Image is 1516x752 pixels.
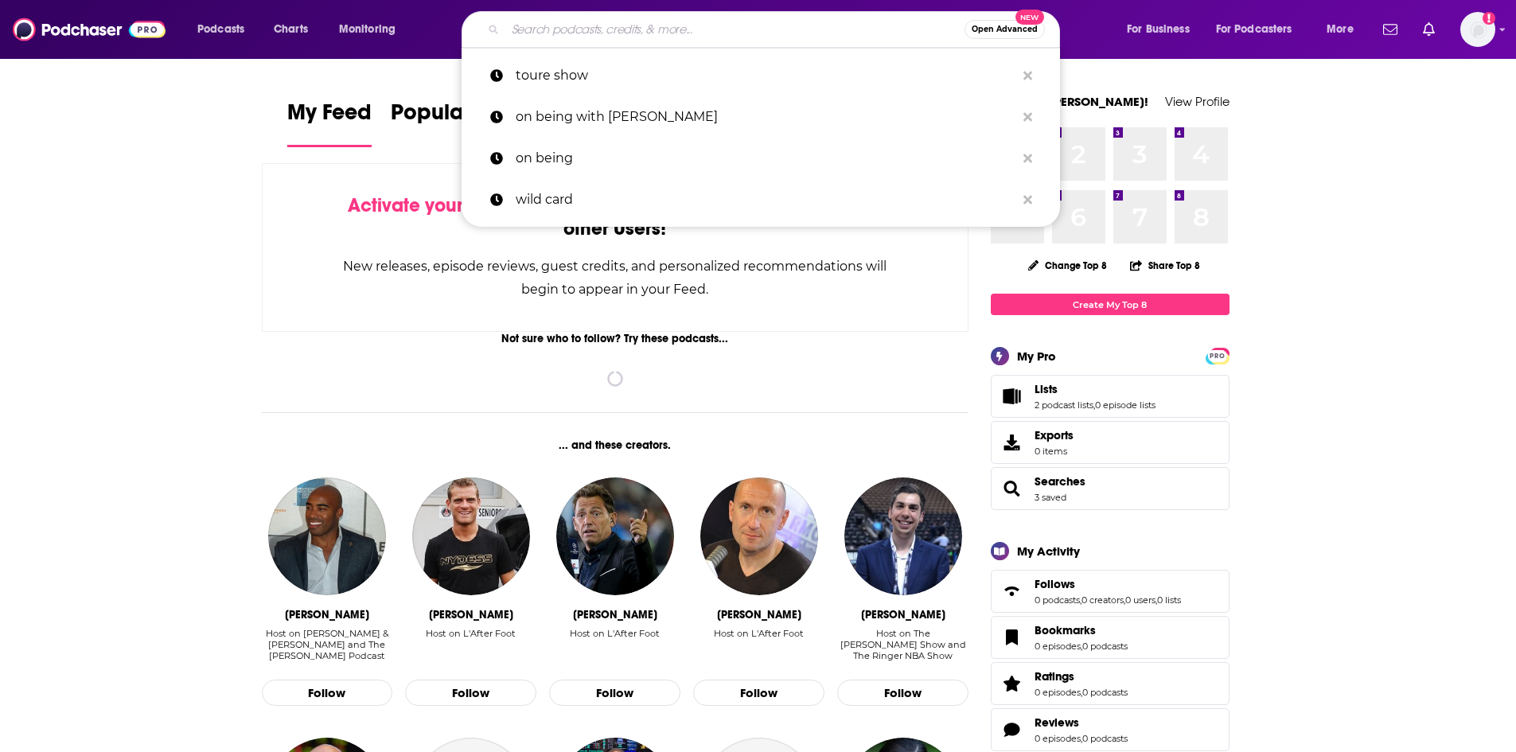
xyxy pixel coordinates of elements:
span: For Business [1127,18,1190,41]
span: , [1081,687,1082,698]
span: For Podcasters [1216,18,1292,41]
a: Bookmarks [1035,623,1128,637]
a: Welcome [PERSON_NAME]! [991,94,1148,109]
p: toure show [516,55,1015,96]
a: 3 saved [1035,492,1066,503]
span: PRO [1208,350,1227,362]
img: Podchaser - Follow, Share and Rate Podcasts [13,14,166,45]
a: Exports [991,421,1230,464]
span: 0 items [1035,446,1074,457]
a: 0 podcasts [1035,594,1080,606]
a: toure show [462,55,1060,96]
div: Host on Brandon Tierney & Sal Licata and The Tiki Barber Podcast [262,628,393,662]
span: Exports [1035,428,1074,442]
a: Searches [1035,474,1085,489]
button: Change Top 8 [1019,255,1117,275]
a: 0 users [1125,594,1156,606]
button: Follow [549,680,680,707]
a: 0 podcasts [1082,641,1128,652]
button: Follow [693,680,824,707]
a: PRO [1208,349,1227,361]
p: wild card [516,179,1015,220]
button: Follow [405,680,536,707]
span: , [1080,594,1081,606]
div: Host on L'After Foot [714,628,804,639]
div: Not sure who to follow? Try these podcasts... [262,332,969,345]
a: Ratings [1035,669,1128,684]
a: Follows [996,580,1028,602]
span: Reviews [991,708,1230,751]
span: Podcasts [197,18,244,41]
span: Searches [991,467,1230,510]
button: open menu [1206,17,1315,42]
a: Popular Feed [391,99,526,147]
a: 0 episodes [1035,687,1081,698]
a: 2 podcast lists [1035,399,1093,411]
img: Gilbert Brisbois [700,477,818,595]
a: Lists [996,385,1028,407]
div: Host on [PERSON_NAME] & [PERSON_NAME] and The [PERSON_NAME] Podcast [262,628,393,661]
div: Host on L'After Foot [426,628,516,639]
div: Gilbert Brisbois [717,608,801,621]
div: My Activity [1017,544,1080,559]
a: 0 episodes [1035,641,1081,652]
div: My Pro [1017,349,1056,364]
a: 0 episodes [1035,733,1081,744]
p: on being [516,138,1015,179]
div: Search podcasts, credits, & more... [477,11,1075,48]
a: 0 creators [1081,594,1124,606]
span: My Feed [287,99,372,135]
span: Open Advanced [972,25,1038,33]
span: Follows [991,570,1230,613]
span: Logged in as gbrussel [1460,12,1495,47]
span: Follows [1035,577,1075,591]
a: Searches [996,477,1028,500]
div: Host on The [PERSON_NAME] Show and The Ringer NBA Show [837,628,968,661]
span: More [1327,18,1354,41]
p: on being with krista tippett [516,96,1015,138]
span: New [1015,10,1044,25]
div: Daniel Riolo [573,608,657,621]
a: Show notifications dropdown [1417,16,1441,43]
div: ... and these creators. [262,438,969,452]
div: by following Podcasts, Creators, Lists, and other Users! [342,194,889,240]
span: Activate your Feed [348,193,511,217]
span: Ratings [1035,669,1074,684]
a: wild card [462,179,1060,220]
span: Exports [996,431,1028,454]
img: Kevin O'Connor [844,477,962,595]
span: Popular Feed [391,99,526,135]
a: Follows [1035,577,1181,591]
div: Host on L'After Foot [426,628,516,662]
span: Monitoring [339,18,396,41]
div: Host on The Kevin O'Connor Show and The Ringer NBA Show [837,628,968,662]
a: Tiki Barber [268,477,386,595]
img: Jerome Rothen [412,477,530,595]
div: Jerome Rothen [429,608,513,621]
a: Bookmarks [996,626,1028,649]
span: , [1093,399,1095,411]
a: 0 podcasts [1082,687,1128,698]
button: Follow [837,680,968,707]
a: on being with [PERSON_NAME] [462,96,1060,138]
span: Charts [274,18,308,41]
a: 0 lists [1157,594,1181,606]
div: Host on L'After Foot [570,628,660,662]
span: , [1081,641,1082,652]
button: open menu [328,17,416,42]
a: 0 podcasts [1082,733,1128,744]
div: Host on L'After Foot [570,628,660,639]
a: 0 episode lists [1095,399,1156,411]
span: Ratings [991,662,1230,705]
a: View Profile [1165,94,1230,109]
div: New releases, episode reviews, guest credits, and personalized recommendations will begin to appe... [342,255,889,301]
div: Kevin O'Connor [861,608,945,621]
span: Reviews [1035,715,1079,730]
button: Share Top 8 [1129,250,1201,281]
button: Show profile menu [1460,12,1495,47]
